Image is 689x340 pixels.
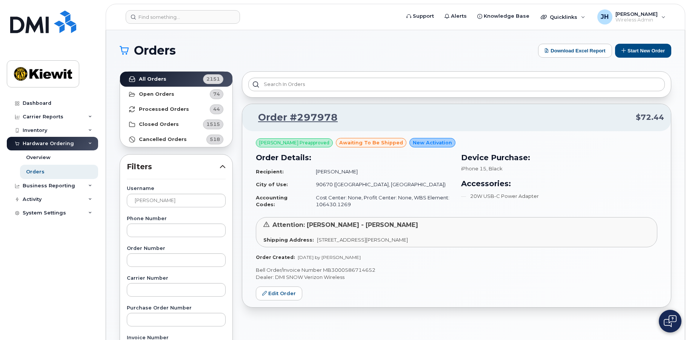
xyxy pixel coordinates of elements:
[256,168,284,175] strong: Recipient:
[256,181,288,187] strong: City of Use:
[120,87,232,102] a: Open Orders74
[210,136,220,143] span: 518
[461,165,486,172] span: iPhone 15
[213,106,220,113] span: 44
[272,221,418,228] span: Attention: [PERSON_NAME] - [PERSON_NAME]
[139,106,189,112] strong: Processed Orders
[615,44,671,58] button: Start New Order
[139,76,166,82] strong: All Orders
[461,178,657,189] h3: Accessories:
[317,237,408,243] span: [STREET_ADDRESS][PERSON_NAME]
[248,78,665,91] input: Search in orders
[120,117,232,132] a: Closed Orders1515
[256,274,657,281] p: Dealer: DMI SNOW Verizon Wireless
[206,121,220,128] span: 1515
[538,44,612,58] button: Download Excel Report
[127,306,226,311] label: Purchase Order Number
[127,216,226,221] label: Phone Number
[127,246,226,251] label: Order Number
[256,152,452,163] h3: Order Details:
[309,191,452,211] td: Cost Center: None, Profit Center: None, WBS Element: 106430.1269
[263,237,314,243] strong: Shipping Address:
[413,139,452,146] span: New Activation
[120,102,232,117] a: Processed Orders44
[636,112,664,123] span: $72.44
[120,132,232,147] a: Cancelled Orders518
[256,195,288,208] strong: Accounting Codes:
[127,186,226,191] label: Username
[486,165,503,172] span: , Black
[120,72,232,87] a: All Orders2151
[134,45,176,56] span: Orders
[259,139,329,146] span: [PERSON_NAME] Preapproved
[139,136,187,142] strong: Cancelled Orders
[309,178,452,191] td: 90670 ([GEOGRAPHIC_DATA], [GEOGRAPHIC_DATA])
[309,165,452,178] td: [PERSON_NAME]
[256,266,657,274] p: Bell Order/Invoice Number MB3000586714652
[256,254,295,260] strong: Order Created:
[127,276,226,281] label: Carrier Number
[298,254,361,260] span: [DATE] by [PERSON_NAME]
[461,193,657,200] li: 20W USB-C Power Adapter
[461,152,657,163] h3: Device Purchase:
[249,111,338,124] a: Order #297978
[256,286,302,300] a: Edit Order
[139,121,179,127] strong: Closed Orders
[339,139,403,146] span: awaiting to be shipped
[139,91,174,97] strong: Open Orders
[664,315,677,327] img: Open chat
[127,161,220,172] span: Filters
[213,90,220,98] span: 74
[206,75,220,83] span: 2151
